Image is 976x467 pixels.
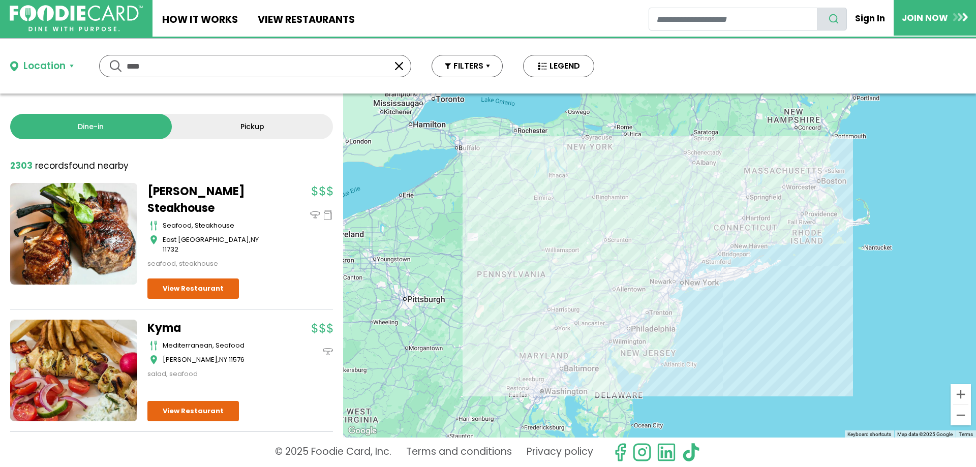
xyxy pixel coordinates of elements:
span: 11576 [229,355,245,364]
button: Location [10,59,74,74]
span: records [35,160,69,172]
span: East [GEOGRAPHIC_DATA] [163,235,249,244]
svg: check us out on facebook [611,443,630,462]
img: map_icon.svg [150,235,158,245]
button: Keyboard shortcuts [847,431,891,438]
a: Pickup [172,114,333,139]
img: pickup_icon.svg [323,210,333,220]
img: FoodieCard; Eat, Drink, Save, Donate [10,5,143,32]
span: 11732 [163,244,178,254]
span: NY [219,355,227,364]
div: found nearby [10,160,129,173]
a: Sign In [847,7,894,29]
span: [PERSON_NAME] [163,355,218,364]
a: View Restaurant [147,278,239,299]
img: Google [346,424,379,438]
img: map_icon.svg [150,355,158,365]
a: Terms [959,431,973,437]
img: cutlery_icon.svg [150,340,158,351]
img: dinein_icon.svg [310,210,320,220]
img: cutlery_icon.svg [150,221,158,231]
div: mediterranean, seafood [163,340,274,351]
button: FILTERS [432,55,503,77]
a: Dine-in [10,114,172,139]
img: tiktok.svg [681,443,700,462]
div: seafood, steakhouse [163,221,274,231]
input: restaurant search [649,8,818,30]
img: linkedin.svg [657,443,676,462]
button: search [817,8,847,30]
p: © 2025 Foodie Card, Inc. [275,443,391,462]
div: , [163,355,274,365]
a: View Restaurant [147,401,239,421]
a: [PERSON_NAME] Steakhouse [147,183,274,216]
div: , [163,235,274,255]
button: Zoom out [951,405,971,425]
button: LEGEND [523,55,594,77]
a: Kyma [147,320,274,336]
div: seafood, steakhouse [147,259,274,269]
img: dinein_icon.svg [323,347,333,357]
button: Zoom in [951,384,971,404]
div: salad, seafood [147,369,274,379]
a: Open this area in Google Maps (opens a new window) [346,424,379,438]
a: Terms and conditions [406,443,512,462]
span: NY [251,235,259,244]
a: Privacy policy [527,443,593,462]
div: Location [23,59,66,74]
span: Map data ©2025 Google [897,431,953,437]
strong: 2303 [10,160,33,172]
